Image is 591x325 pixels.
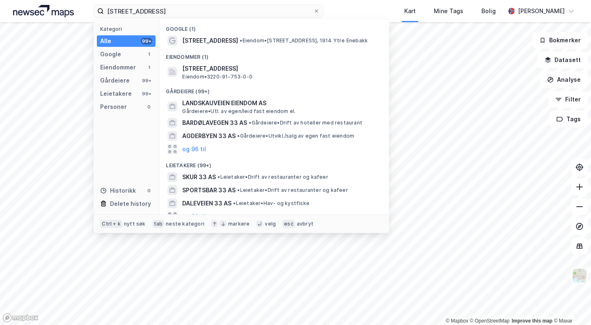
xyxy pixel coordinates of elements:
button: og 96 til [182,144,206,154]
div: Delete history [110,199,151,209]
a: OpenStreetMap [470,318,510,324]
div: Kart [404,6,416,16]
button: Analyse [540,71,588,88]
div: Eiendommer (1) [159,47,389,62]
div: neste kategori [166,221,204,227]
div: 0 [146,104,152,110]
a: Improve this map [512,318,552,324]
div: 1 [146,51,152,58]
div: velg [265,221,276,227]
span: Eiendom • 3220-91-753-0-0 [182,74,252,80]
div: Mine Tags [434,6,463,16]
span: [STREET_ADDRESS] [182,64,379,74]
a: Mapbox [446,318,468,324]
span: DALEVEIEN 33 AS [182,198,231,208]
div: 99+ [141,38,152,44]
span: • [240,37,242,44]
input: Søk på adresse, matrikkel, gårdeiere, leietakere eller personer [104,5,313,17]
div: tab [152,220,165,228]
div: Leietakere [100,89,132,99]
span: AGDERBYEN 33 AS [182,131,236,141]
span: • [237,133,240,139]
span: BARDØLAVEGEN 33 AS [182,118,247,128]
button: Filter [548,91,588,108]
span: SPORTSBAR 33 AS [182,185,236,195]
a: Mapbox homepage [2,313,39,323]
div: Ctrl + k [100,220,122,228]
button: Bokmerker [532,32,588,48]
img: Z [572,268,587,284]
div: [PERSON_NAME] [518,6,565,16]
div: Gårdeiere (99+) [159,82,389,97]
div: Personer [100,102,127,112]
span: • [249,120,251,126]
div: 0 [146,187,152,194]
div: avbryt [297,221,314,227]
button: Datasett [538,52,588,68]
img: logo.a4113a55bc3d86da70a041830d287a7e.svg [13,5,74,17]
div: Gårdeiere [100,76,130,85]
span: LANDSKAUVEIEN EIENDOM AS [182,98,379,108]
div: 1 [146,64,152,71]
div: Bolig [481,6,496,16]
span: • [237,187,240,193]
span: • [233,200,236,206]
div: markere [228,221,250,227]
div: Eiendommer [100,62,136,72]
div: esc [282,220,295,228]
div: Kontrollprogram for chat [550,286,591,325]
span: Gårdeiere • Utvikl./salg av egen fast eiendom [237,133,354,139]
span: Leietaker • Hav- og kystfiske [233,200,309,207]
iframe: Chat Widget [550,286,591,325]
span: Leietaker • Drift av restauranter og kafeer [237,187,348,194]
button: Tags [550,111,588,127]
span: • [218,174,220,180]
span: [STREET_ADDRESS] [182,36,238,46]
button: og 96 til [182,212,206,221]
div: nytt søk [124,221,146,227]
div: Leietakere (99+) [159,156,389,171]
div: 99+ [141,77,152,84]
div: 99+ [141,90,152,97]
span: Gårdeiere • Utl. av egen/leid fast eiendom el. [182,108,295,115]
div: Historikk [100,186,136,196]
span: SKUR 33 AS [182,172,216,182]
span: Eiendom • [STREET_ADDRESS], 1914 Ytre Enebakk [240,37,368,44]
div: Kategori [100,26,156,32]
div: Google (1) [159,19,389,34]
span: Leietaker • Drift av restauranter og kafeer [218,174,328,180]
div: Alle [100,36,111,46]
span: Gårdeiere • Drift av hoteller med restaurant [249,120,362,126]
div: Google [100,49,121,59]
